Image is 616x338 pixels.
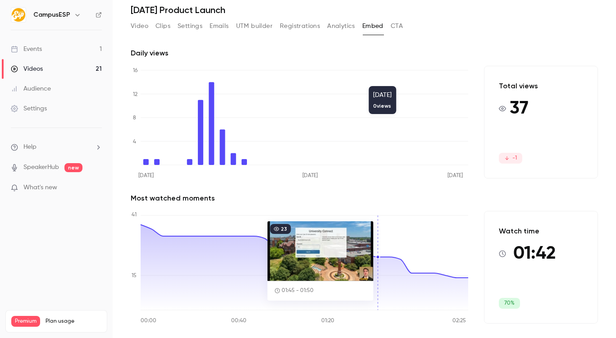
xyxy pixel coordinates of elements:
img: CampusESP [11,8,26,22]
tspan: [DATE] [302,173,318,178]
tspan: 15 [132,273,137,279]
div: Events [11,45,42,54]
tspan: 41 [132,212,137,218]
span: -1 [499,153,522,164]
button: Embed [362,19,383,33]
div: Videos [11,64,43,73]
button: Emails [210,19,228,33]
tspan: 00:00 [141,318,156,324]
tspan: [DATE] [138,173,154,178]
span: Plan usage [46,318,101,325]
tspan: 01:20 [321,318,334,324]
h1: [DATE] Product Launch [131,5,598,15]
button: Settings [178,19,202,33]
button: Analytics [327,19,355,33]
li: help-dropdown-opener [11,142,102,152]
h2: Daily views [131,48,598,59]
tspan: 02:25 [452,318,466,324]
span: 01:42 [513,240,556,267]
div: Settings [11,104,47,113]
button: Clips [155,19,170,33]
tspan: 16 [133,68,138,73]
tspan: [DATE] [447,173,463,178]
span: Help [23,142,37,152]
span: What's new [23,183,57,192]
tspan: 4 [133,139,136,145]
p: Total views [499,81,538,91]
span: 37 [510,95,529,122]
span: 70% [499,298,520,309]
button: UTM builder [236,19,273,33]
a: SpeakerHub [23,163,59,172]
span: Premium [11,316,40,327]
button: Registrations [280,19,320,33]
tspan: 8 [133,115,136,121]
h6: CampusESP [33,10,70,19]
button: CTA [391,19,403,33]
p: Watch time [499,226,556,237]
tspan: 12 [133,92,137,97]
tspan: 00:40 [231,318,246,324]
h2: Most watched moments [131,193,598,204]
span: new [64,163,82,172]
div: Audience [11,84,51,93]
button: Video [131,19,148,33]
